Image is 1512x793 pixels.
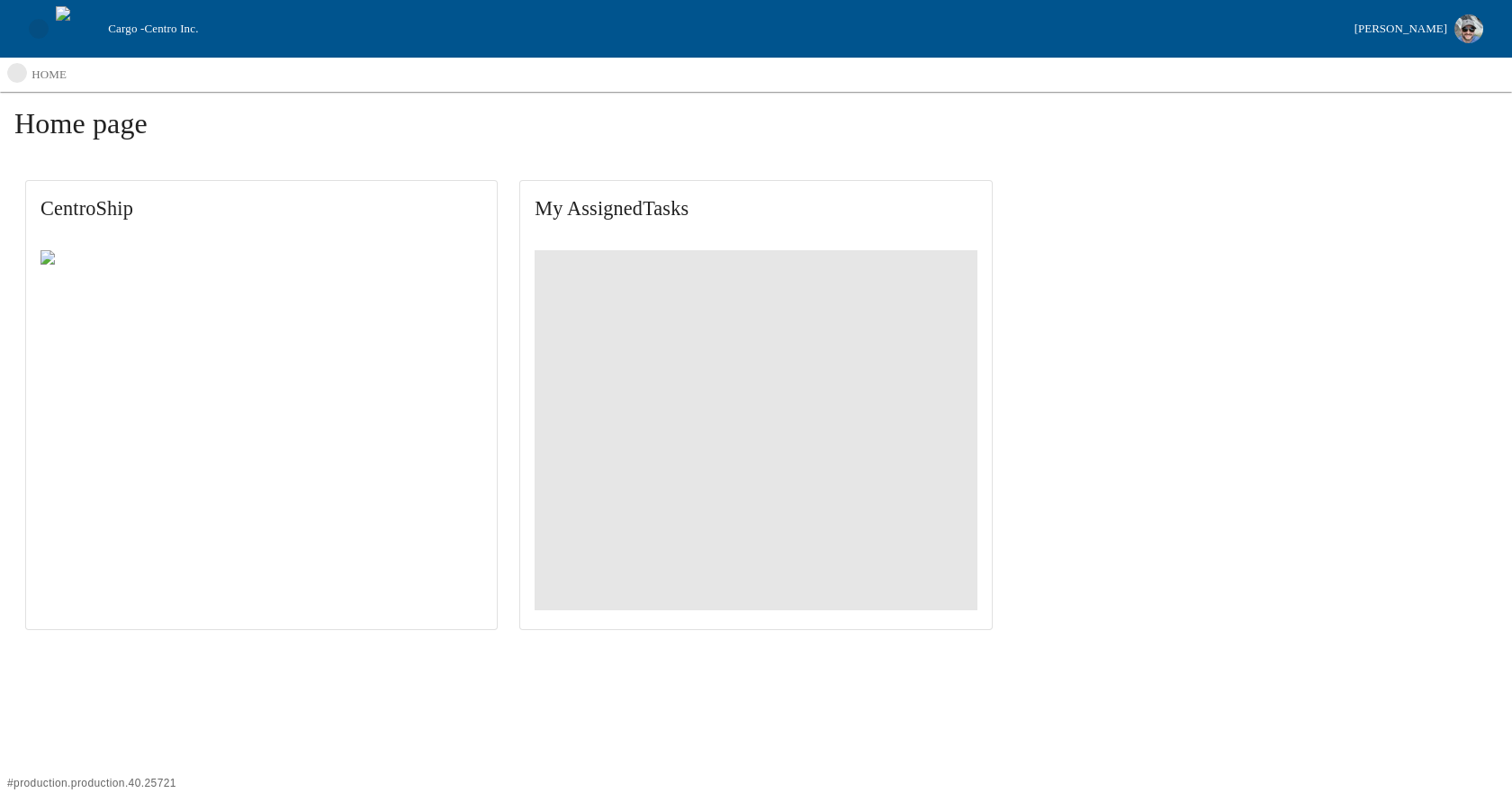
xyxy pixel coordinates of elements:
[40,195,482,222] span: CentroShip
[144,22,198,35] span: Centro Inc.
[535,195,976,222] span: My Assigned
[40,250,130,272] img: Centro ship
[101,20,1346,38] div: Cargo -
[22,12,56,46] button: open drawer
[1354,19,1447,40] div: [PERSON_NAME]
[1347,9,1490,49] button: [PERSON_NAME]
[1454,14,1483,43] img: Profile image
[14,106,1498,155] h1: Home page
[56,6,101,51] img: cargo logo
[31,66,67,84] p: home
[643,197,688,220] span: Tasks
